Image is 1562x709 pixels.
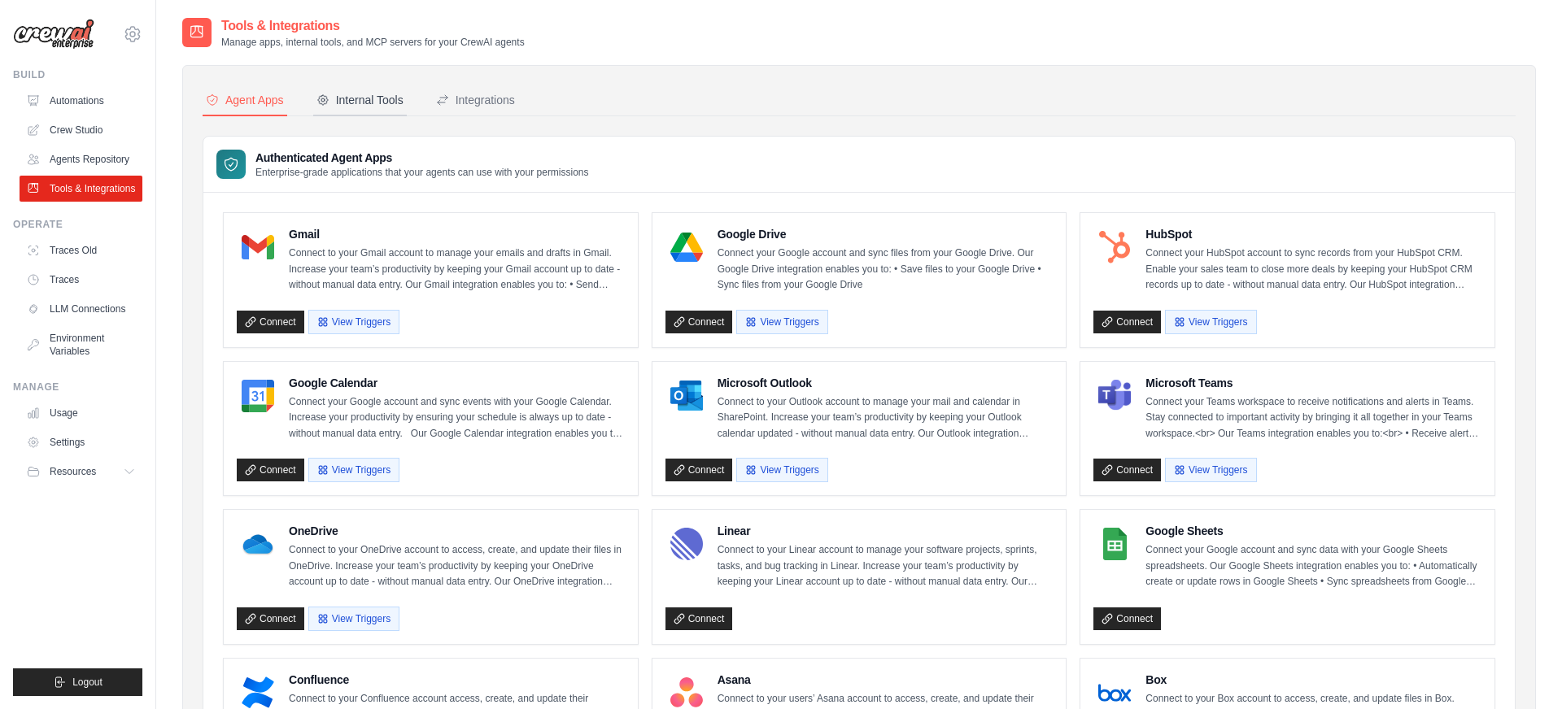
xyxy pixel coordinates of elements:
[1098,676,1131,709] img: Box Logo
[1165,310,1256,334] button: View Triggers
[289,246,625,294] p: Connect to your Gmail account to manage your emails and drafts in Gmail. Increase your team’s pro...
[308,458,399,482] button: View Triggers
[289,226,625,242] h4: Gmail
[665,459,733,481] a: Connect
[670,231,703,263] img: Google Drive Logo
[255,150,589,166] h3: Authenticated Agent Apps
[436,92,515,108] div: Integrations
[20,325,142,364] a: Environment Variables
[20,117,142,143] a: Crew Studio
[1098,231,1131,263] img: HubSpot Logo
[255,166,589,179] p: Enterprise-grade applications that your agents can use with your permissions
[718,523,1054,539] h4: Linear
[1093,607,1161,630] a: Connect
[670,380,703,412] img: Microsoft Outlook Logo
[289,672,625,688] h4: Confluence
[13,381,142,394] div: Manage
[242,231,274,263] img: Gmail Logo
[20,429,142,455] a: Settings
[718,394,1054,442] p: Connect to your Outlook account to manage your mail and calendar in SharePoint. Increase your tea...
[718,246,1054,294] p: Connect your Google account and sync files from your Google Drive. Our Google Drive integration e...
[1145,394,1481,442] p: Connect your Teams workspace to receive notifications and alerts in Teams. Stay connected to impo...
[1145,542,1481,590] p: Connect your Google account and sync data with your Google Sheets spreadsheets. Our Google Sheets...
[1098,528,1131,560] img: Google Sheets Logo
[13,218,142,231] div: Operate
[221,16,525,36] h2: Tools & Integrations
[20,237,142,263] a: Traces Old
[1165,458,1256,482] button: View Triggers
[242,380,274,412] img: Google Calendar Logo
[316,92,404,108] div: Internal Tools
[670,528,703,560] img: Linear Logo
[665,607,733,630] a: Connect
[50,465,96,478] span: Resources
[718,226,1054,242] h4: Google Drive
[13,19,94,50] img: Logo
[718,672,1054,688] h4: Asana
[13,68,142,81] div: Build
[20,459,142,485] button: Resources
[242,528,274,560] img: OneDrive Logo
[433,85,518,116] button: Integrations
[289,394,625,442] p: Connect your Google account and sync events with your Google Calendar. Increase your productivity...
[1145,246,1481,294] p: Connect your HubSpot account to sync records from your HubSpot CRM. Enable your sales team to clo...
[206,92,284,108] div: Agent Apps
[237,607,304,630] a: Connect
[1145,523,1481,539] h4: Google Sheets
[1145,375,1481,391] h4: Microsoft Teams
[20,296,142,322] a: LLM Connections
[1093,311,1161,333] a: Connect
[20,267,142,293] a: Traces
[718,375,1054,391] h4: Microsoft Outlook
[1093,459,1161,481] a: Connect
[237,459,304,481] a: Connect
[1098,380,1131,412] img: Microsoft Teams Logo
[13,668,142,696] button: Logout
[20,176,142,202] a: Tools & Integrations
[718,542,1054,590] p: Connect to your Linear account to manage your software projects, sprints, tasks, and bug tracking...
[1145,672,1481,688] h4: Box
[1145,226,1481,242] h4: HubSpot
[313,85,407,116] button: Internal Tools
[242,676,274,709] img: Confluence Logo
[203,85,287,116] button: Agent Apps
[20,400,142,426] a: Usage
[237,311,304,333] a: Connect
[670,676,703,709] img: Asana Logo
[736,310,827,334] button: View Triggers
[289,523,625,539] h4: OneDrive
[289,375,625,391] h4: Google Calendar
[289,542,625,590] p: Connect to your OneDrive account to access, create, and update their files in OneDrive. Increase ...
[308,607,399,631] button: View Triggers
[308,310,399,334] button: View Triggers
[665,311,733,333] a: Connect
[736,458,827,482] button: View Triggers
[20,88,142,114] a: Automations
[72,676,103,689] span: Logout
[20,146,142,172] a: Agents Repository
[221,36,525,49] p: Manage apps, internal tools, and MCP servers for your CrewAI agents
